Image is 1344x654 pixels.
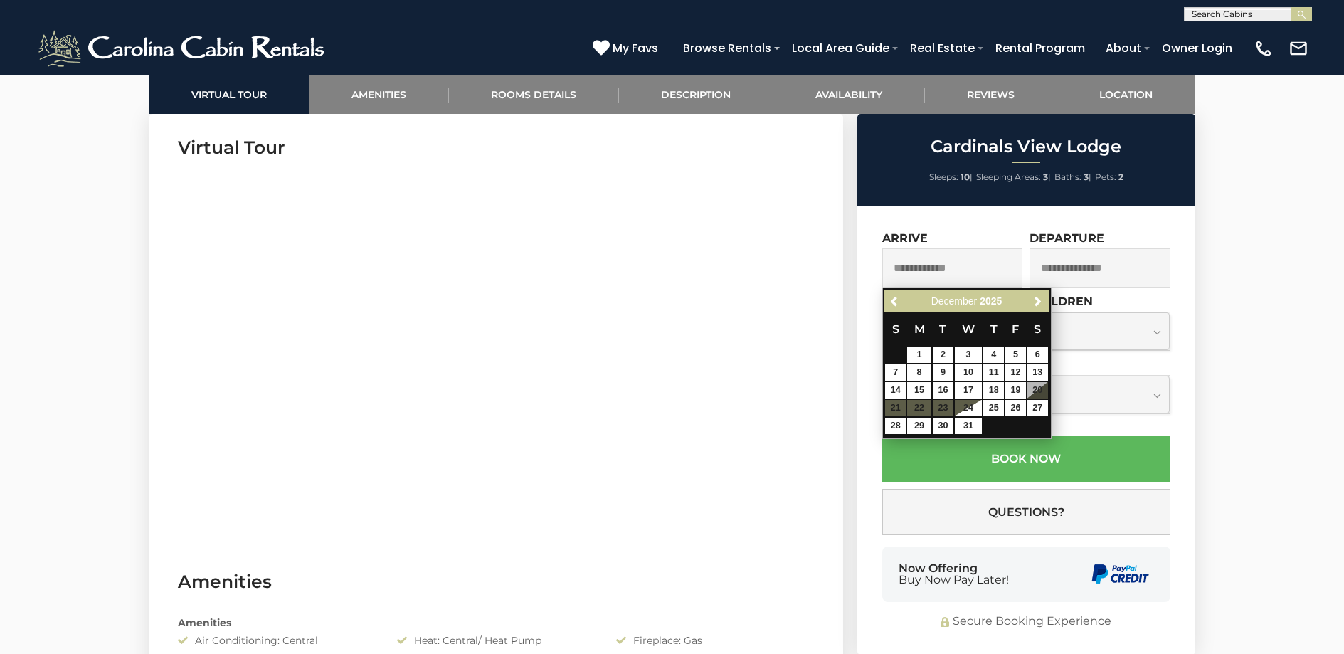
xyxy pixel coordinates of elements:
strong: 2 [1118,172,1123,182]
li: | [1054,168,1091,186]
a: Rental Program [988,36,1092,60]
span: Monday [914,322,925,336]
a: Availability [773,75,925,114]
span: Sleeping Areas: [976,172,1041,182]
h2: Cardinals View Lodge [861,137,1192,156]
a: 31 [955,418,982,434]
label: Arrive [882,231,928,245]
a: 16 [933,382,953,399]
a: My Favs [593,39,662,58]
div: Now Offering [899,563,1009,586]
a: Location [1057,75,1195,114]
a: 3 [955,347,982,363]
a: Rooms Details [449,75,619,114]
a: 5 [1005,347,1026,363]
a: 19 [1005,382,1026,399]
div: Heat: Central/ Heat Pump [386,633,605,648]
span: Thursday [990,322,998,336]
a: 2 [933,347,953,363]
a: Virtual Tour [149,75,309,114]
a: 9 [933,364,953,381]
span: Baths: [1054,172,1081,182]
div: Secure Booking Experience [882,613,1170,630]
a: 25 [983,400,1004,416]
a: 18 [983,382,1004,399]
span: December [931,295,978,307]
a: 30 [933,418,953,434]
strong: 3 [1043,172,1048,182]
li: | [976,168,1051,186]
li: | [929,168,973,186]
a: 10 [955,364,982,381]
button: Questions? [882,489,1170,535]
h3: Virtual Tour [178,135,815,160]
span: Buy Now Pay Later! [899,574,1009,586]
strong: 3 [1084,172,1089,182]
a: 17 [955,382,982,399]
a: Real Estate [903,36,982,60]
label: Departure [1030,231,1104,245]
a: 7 [885,364,906,381]
a: 12 [1005,364,1026,381]
a: Description [619,75,773,114]
a: 24 [955,400,982,416]
a: 4 [983,347,1004,363]
a: Browse Rentals [676,36,778,60]
span: Wednesday [962,322,975,336]
a: Next [1030,292,1047,310]
h3: Amenities [178,569,815,594]
a: 15 [907,382,931,399]
span: Saturday [1034,322,1041,336]
img: White-1-2.png [36,27,331,70]
div: Fireplace: Gas [605,633,825,648]
span: Tuesday [939,322,946,336]
a: Local Area Guide [785,36,896,60]
div: Amenities [167,616,825,630]
a: Amenities [309,75,449,114]
span: 2025 [980,295,1002,307]
a: 27 [1027,400,1048,416]
span: Friday [1012,322,1019,336]
span: My Favs [613,39,658,57]
span: Previous [889,296,901,307]
div: Air Conditioning: Central [167,633,386,648]
a: 28 [885,418,906,434]
span: Pets: [1095,172,1116,182]
a: 14 [885,382,906,399]
a: 1 [907,347,931,363]
span: Sunday [892,322,899,336]
label: Children [1030,295,1093,308]
a: 6 [1027,347,1048,363]
a: About [1099,36,1148,60]
img: phone-regular-white.png [1254,38,1274,58]
a: Owner Login [1155,36,1239,60]
a: 11 [983,364,1004,381]
a: 26 [1005,400,1026,416]
a: 8 [907,364,931,381]
a: Reviews [925,75,1057,114]
strong: 10 [961,172,970,182]
span: Next [1032,296,1044,307]
img: mail-regular-white.png [1289,38,1308,58]
button: Book Now [882,436,1170,482]
a: 13 [1027,364,1048,381]
a: Previous [886,292,904,310]
span: Sleeps: [929,172,958,182]
a: 29 [907,418,931,434]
